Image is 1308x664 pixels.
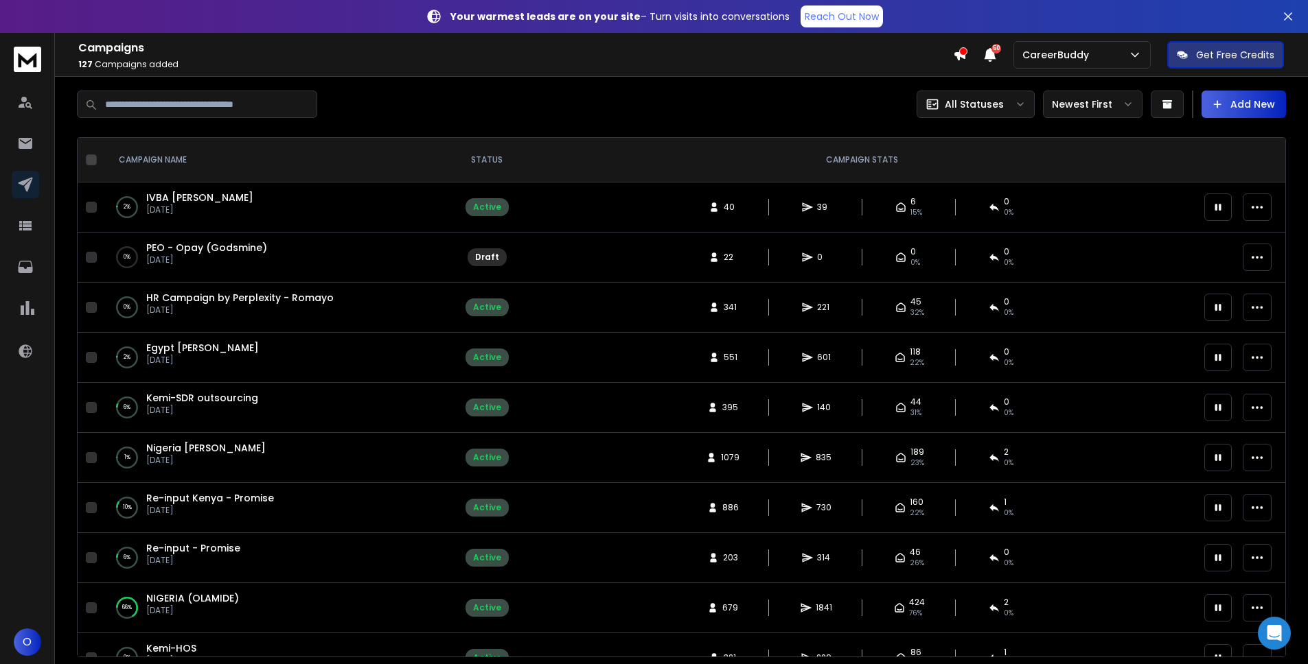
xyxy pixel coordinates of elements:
[124,351,130,364] p: 2 %
[721,452,739,463] span: 1079
[146,541,240,555] a: Re-input - Promise
[123,501,132,514] p: 10 %
[817,202,831,213] span: 39
[102,433,446,483] td: 1%Nigeria [PERSON_NAME][DATE]
[1004,357,1013,368] span: 0 %
[910,196,916,207] span: 6
[817,302,831,313] span: 221
[722,502,739,513] span: 886
[1004,407,1013,418] span: 0 %
[450,10,790,23] p: – Turn visits into conversations
[910,558,924,569] span: 26 %
[1004,647,1007,658] span: 1
[528,138,1196,182] th: CAMPAIGN STATS
[1196,48,1274,62] p: Get Free Credits
[1004,196,1009,207] span: 0
[724,252,737,263] span: 22
[146,605,239,616] p: [DATE]
[910,447,924,458] span: 189
[102,483,446,533] td: 10%Re-input Kenya - Promise[DATE]
[724,302,737,313] span: 341
[102,233,446,283] td: 0%PEO - Opay (Godsmine)[DATE]
[102,182,446,233] td: 2%IVBA [PERSON_NAME][DATE]
[910,407,921,418] span: 31 %
[805,10,879,23] p: Reach Out Now
[473,302,501,313] div: Active
[14,628,41,656] button: O
[945,97,1004,111] p: All Statuses
[146,191,253,204] a: IVBA [PERSON_NAME]
[102,533,446,583] td: 6%Re-input - Promise[DATE]
[78,58,93,70] span: 127
[473,502,501,513] div: Active
[146,441,266,455] a: Nigeria [PERSON_NAME]
[1258,617,1291,650] div: Open Intercom Messenger
[909,597,925,608] span: 424
[146,355,259,366] p: [DATE]
[817,252,831,263] span: 0
[910,257,920,268] span: 0%
[146,204,253,215] p: [DATE]
[1004,207,1013,218] span: 0 %
[146,591,239,605] a: NIGERIA (OLAMIDE)
[475,252,499,263] div: Draft
[991,44,1001,54] span: 50
[1004,558,1013,569] span: 0 %
[910,207,922,218] span: 15 %
[124,300,130,314] p: 0 %
[146,391,258,405] a: Kemi-SDR outsourcing
[1004,257,1013,268] span: 0%
[146,641,196,655] a: Kemi-HOS
[473,402,501,413] div: Active
[909,608,922,619] span: 76 %
[146,491,274,505] span: Re-input Kenya - Promise
[1004,396,1009,407] span: 0
[910,458,924,469] span: 23 %
[473,352,501,363] div: Active
[1004,447,1009,458] span: 2
[146,241,267,254] span: PEO - Opay (Godsmine)
[78,40,953,56] h1: Campaigns
[124,551,130,565] p: 6 %
[1043,91,1143,118] button: Newest First
[146,555,240,566] p: [DATE]
[816,652,831,663] span: 229
[146,291,334,305] span: HR Campaign by Perplexity - Romayo
[1004,307,1013,318] span: 0 %
[102,138,446,182] th: CAMPAIGN NAME
[1004,246,1009,257] span: 0
[817,352,831,363] span: 601
[910,396,921,407] span: 44
[146,341,259,355] span: Egypt [PERSON_NAME]
[816,452,831,463] span: 835
[723,552,738,563] span: 203
[910,346,921,357] span: 118
[124,250,130,264] p: 0 %
[102,383,446,433] td: 6%Kemi-SDR outsourcing[DATE]
[722,402,738,413] span: 395
[102,333,446,383] td: 2%Egypt [PERSON_NAME][DATE]
[1004,547,1009,558] span: 0
[473,602,501,613] div: Active
[910,497,923,508] span: 160
[910,508,924,519] span: 22 %
[910,547,921,558] span: 46
[1004,346,1009,357] span: 0
[473,452,501,463] div: Active
[1202,91,1286,118] button: Add New
[14,47,41,72] img: logo
[910,246,916,257] span: 0
[724,352,737,363] span: 551
[146,405,258,416] p: [DATE]
[473,202,501,213] div: Active
[817,552,831,563] span: 314
[724,202,737,213] span: 40
[1004,608,1013,619] span: 0 %
[1004,296,1009,307] span: 0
